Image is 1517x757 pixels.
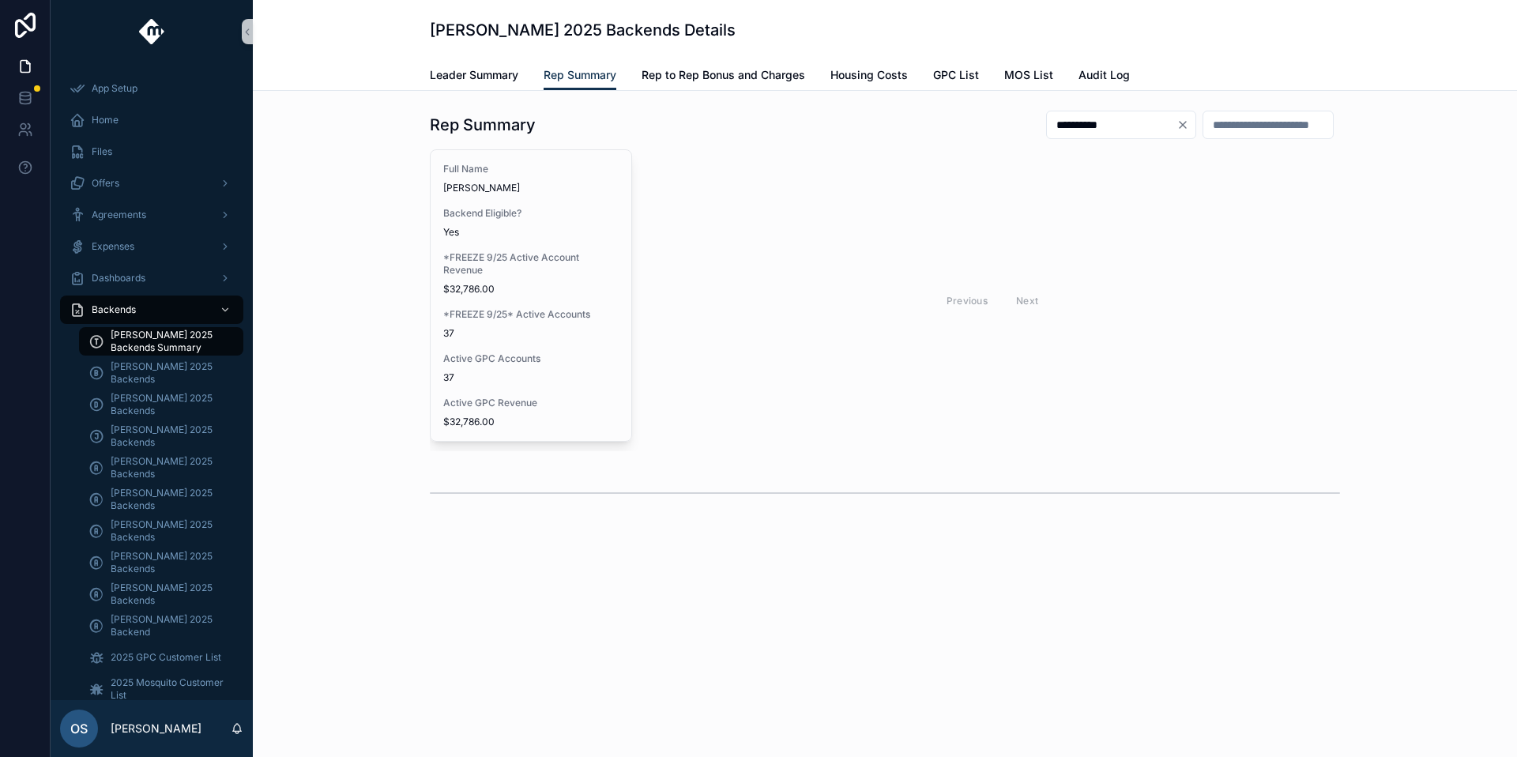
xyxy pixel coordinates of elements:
[111,518,228,544] span: [PERSON_NAME] 2025 Backends
[430,61,518,92] a: Leader Summary
[111,582,228,607] span: [PERSON_NAME] 2025 Backends
[443,416,619,428] span: $32,786.00
[430,19,736,41] h1: [PERSON_NAME] 2025 Backends Details
[79,390,243,419] a: [PERSON_NAME] 2025 Backends
[79,580,243,608] a: [PERSON_NAME] 2025 Backends
[60,201,243,229] a: Agreements
[60,137,243,166] a: Files
[111,424,228,449] span: [PERSON_NAME] 2025 Backends
[443,397,619,409] span: Active GPC Revenue
[1078,61,1130,92] a: Audit Log
[92,303,136,316] span: Backends
[60,296,243,324] a: Backends
[79,643,243,672] a: 2025 GPC Customer List
[79,612,243,640] a: [PERSON_NAME] 2025 Backend
[92,145,112,158] span: Files
[60,106,243,134] a: Home
[79,675,243,703] a: 2025 Mosquito Customer List
[60,232,243,261] a: Expenses
[111,360,228,386] span: [PERSON_NAME] 2025 Backends
[111,613,228,638] span: [PERSON_NAME] 2025 Backend
[544,67,616,83] span: Rep Summary
[60,264,243,292] a: Dashboards
[642,67,805,83] span: Rep to Rep Bonus and Charges
[443,308,619,321] span: *FREEZE 9/25* Active Accounts
[443,327,619,340] span: 37
[1004,67,1053,83] span: MOS List
[111,550,228,575] span: [PERSON_NAME] 2025 Backends
[111,392,228,417] span: [PERSON_NAME] 2025 Backends
[443,207,619,220] span: Backend Eligible?
[1078,67,1130,83] span: Audit Log
[79,359,243,387] a: [PERSON_NAME] 2025 Backends
[430,149,632,442] a: Full Name[PERSON_NAME]Backend Eligible?Yes*FREEZE 9/25 Active Account Revenue$32,786.00*FREEZE 9/...
[642,61,805,92] a: Rep to Rep Bonus and Charges
[111,455,228,480] span: [PERSON_NAME] 2025 Backends
[443,371,619,384] span: 37
[79,422,243,450] a: [PERSON_NAME] 2025 Backends
[443,182,619,194] span: [PERSON_NAME]
[51,63,253,700] div: scrollable content
[443,163,619,175] span: Full Name
[111,651,221,664] span: 2025 GPC Customer List
[60,169,243,198] a: Offers
[443,283,619,296] span: $32,786.00
[92,177,119,190] span: Offers
[79,454,243,482] a: [PERSON_NAME] 2025 Backends
[544,61,616,91] a: Rep Summary
[92,240,134,253] span: Expenses
[92,114,119,126] span: Home
[79,548,243,577] a: [PERSON_NAME] 2025 Backends
[139,19,165,44] img: App logo
[79,485,243,514] a: [PERSON_NAME] 2025 Backends
[70,719,88,738] span: OS
[830,67,908,83] span: Housing Costs
[933,61,979,92] a: GPC List
[443,352,619,365] span: Active GPC Accounts
[430,67,518,83] span: Leader Summary
[92,272,145,284] span: Dashboards
[830,61,908,92] a: Housing Costs
[92,82,137,95] span: App Setup
[111,329,228,354] span: [PERSON_NAME] 2025 Backends Summary
[443,226,619,239] span: Yes
[92,209,146,221] span: Agreements
[111,676,228,702] span: 2025 Mosquito Customer List
[60,74,243,103] a: App Setup
[79,517,243,545] a: [PERSON_NAME] 2025 Backends
[1004,61,1053,92] a: MOS List
[443,251,619,277] span: *FREEZE 9/25 Active Account Revenue
[111,721,201,736] p: [PERSON_NAME]
[111,487,228,512] span: [PERSON_NAME] 2025 Backends
[79,327,243,356] a: [PERSON_NAME] 2025 Backends Summary
[933,67,979,83] span: GPC List
[1176,119,1195,131] button: Clear
[430,114,536,136] h1: Rep Summary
